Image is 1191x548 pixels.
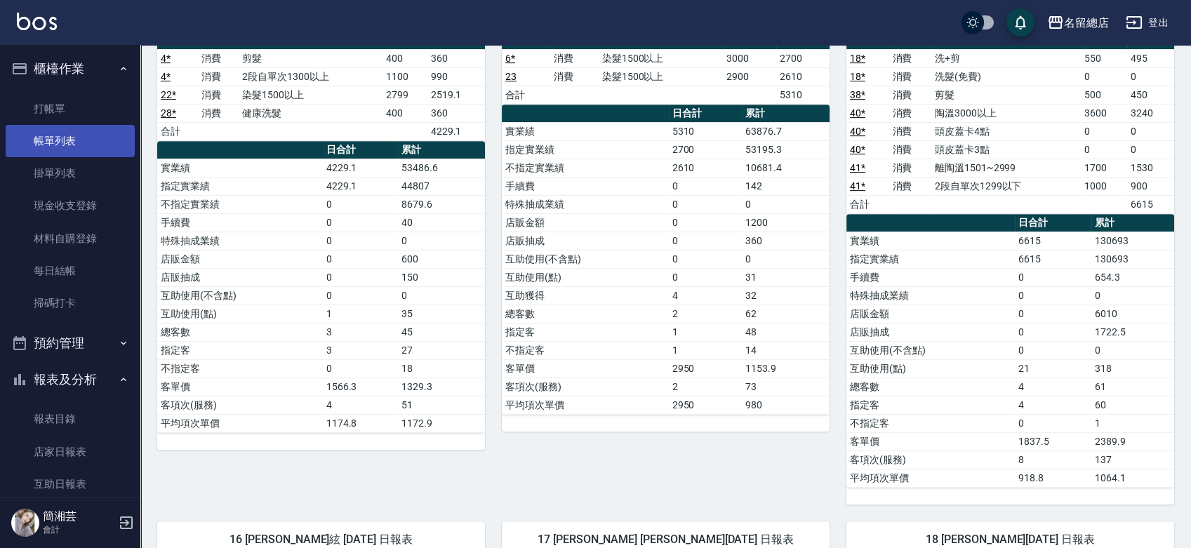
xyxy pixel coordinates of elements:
td: 6010 [1091,305,1174,323]
td: 不指定實業績 [502,159,669,177]
td: 消費 [889,140,931,159]
td: 0 [323,195,399,213]
table: a dense table [846,214,1174,488]
td: 平均項次單價 [157,414,323,432]
td: 0 [1015,268,1092,286]
td: 4 [1015,396,1092,414]
td: 5310 [669,122,743,140]
td: 總客數 [846,377,1015,396]
td: 頭皮蓋卡4點 [931,122,1081,140]
table: a dense table [846,32,1174,214]
td: 指定實業績 [846,250,1015,268]
td: 990 [427,67,485,86]
td: 1153.9 [742,359,830,377]
td: 0 [323,359,399,377]
td: 互助使用(不含點) [502,250,669,268]
td: 4 [1015,377,1092,396]
td: 剪髮 [931,86,1081,104]
a: 帳單列表 [6,125,135,157]
td: 360 [742,232,830,250]
button: 報表及分析 [6,361,135,398]
h5: 簡湘芸 [43,509,114,523]
span: 18 [PERSON_NAME][DATE] 日報表 [863,533,1157,547]
td: 360 [427,104,485,122]
td: 合計 [502,86,550,104]
td: 平均項次單價 [502,396,669,414]
td: 1000 [1081,177,1128,195]
td: 消費 [889,86,931,104]
td: 互助使用(不含點) [846,341,1015,359]
td: 48 [742,323,830,341]
td: 500 [1081,86,1128,104]
td: 18 [398,359,485,377]
td: 2900 [723,67,776,86]
td: 染髮1500以上 [599,49,723,67]
td: 總客數 [157,323,323,341]
td: 消費 [550,49,599,67]
td: 互助使用(點) [846,359,1015,377]
td: 店販金額 [157,250,323,268]
td: 店販抽成 [157,268,323,286]
td: 0 [323,286,399,305]
td: 0 [669,268,743,286]
td: 6615 [1015,232,1092,250]
a: 報表目錄 [6,403,135,435]
td: 消費 [198,86,239,104]
td: 染髮1500以上 [239,86,382,104]
td: 0 [1015,414,1092,432]
a: 店家日報表 [6,436,135,468]
td: 44807 [398,177,485,195]
td: 0 [669,195,743,213]
td: 特殊抽成業績 [502,195,669,213]
td: 0 [1127,140,1174,159]
td: 手續費 [846,268,1015,286]
td: 53195.3 [742,140,830,159]
td: 0 [398,232,485,250]
table: a dense table [157,141,485,433]
td: 0 [1015,286,1092,305]
td: 2389.9 [1091,432,1174,450]
td: 0 [742,195,830,213]
td: 店販抽成 [846,323,1015,341]
td: 654.3 [1091,268,1174,286]
td: 400 [382,104,427,122]
a: 23 [505,71,517,82]
td: 0 [1127,67,1174,86]
td: 14 [742,341,830,359]
td: 10681.4 [742,159,830,177]
td: 手續費 [502,177,669,195]
a: 材料自購登錄 [6,222,135,255]
td: 消費 [889,159,931,177]
td: 6615 [1015,250,1092,268]
td: 0 [1015,323,1092,341]
td: 1722.5 [1091,323,1174,341]
td: 27 [398,341,485,359]
td: 550 [1081,49,1128,67]
td: 消費 [550,67,599,86]
td: 0 [1081,122,1128,140]
th: 日合計 [323,141,399,159]
td: 495 [1127,49,1174,67]
td: 2799 [382,86,427,104]
td: 8 [1015,450,1092,469]
th: 累計 [742,105,830,123]
td: 合計 [846,195,889,213]
td: 2610 [776,67,830,86]
td: 130693 [1091,232,1174,250]
td: 不指定實業績 [157,195,323,213]
td: 客單價 [846,432,1015,450]
td: 特殊抽成業績 [157,232,323,250]
td: 消費 [198,67,239,86]
td: 45 [398,323,485,341]
td: 900 [1127,177,1174,195]
td: 450 [1127,86,1174,104]
td: 400 [382,49,427,67]
td: 1837.5 [1015,432,1092,450]
a: 每日結帳 [6,255,135,287]
td: 消費 [198,104,239,122]
td: 指定客 [502,323,669,341]
td: 指定客 [157,341,323,359]
td: 消費 [889,104,931,122]
td: 消費 [198,49,239,67]
button: save [1006,8,1034,36]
